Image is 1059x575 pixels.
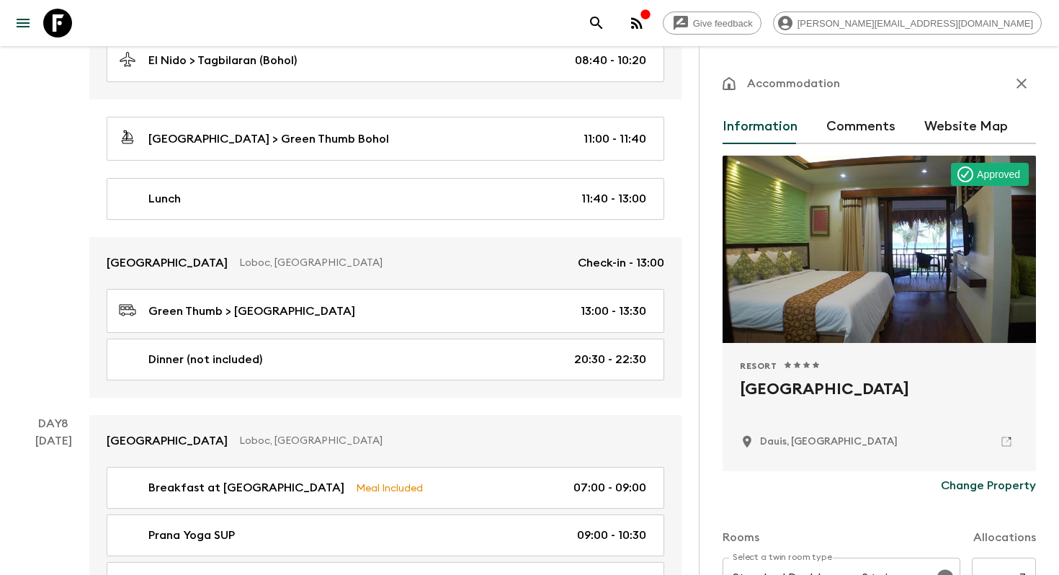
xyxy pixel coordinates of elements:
[685,18,761,29] span: Give feedback
[575,52,646,69] p: 08:40 - 10:20
[148,130,389,148] p: [GEOGRAPHIC_DATA] > Green Thumb Bohol
[740,378,1019,424] h2: [GEOGRAPHIC_DATA]
[148,190,181,208] p: Lunch
[790,18,1041,29] span: [PERSON_NAME][EMAIL_ADDRESS][DOMAIN_NAME]
[584,130,646,148] p: 11:00 - 11:40
[574,351,646,368] p: 20:30 - 22:30
[148,351,262,368] p: Dinner (not included)
[148,303,355,320] p: Green Thumb > [GEOGRAPHIC_DATA]
[924,110,1008,144] button: Website Map
[107,254,228,272] p: [GEOGRAPHIC_DATA]
[107,432,228,450] p: [GEOGRAPHIC_DATA]
[148,479,344,496] p: Breakfast at [GEOGRAPHIC_DATA]
[723,110,797,144] button: Information
[733,551,832,563] label: Select a twin room type
[577,527,646,544] p: 09:00 - 10:30
[107,467,664,509] a: Breakfast at [GEOGRAPHIC_DATA]Meal Included07:00 - 09:00
[977,167,1020,182] p: Approved
[107,339,664,380] a: Dinner (not included)20:30 - 22:30
[582,9,611,37] button: search adventures
[9,9,37,37] button: menu
[107,514,664,556] a: Prana Yoga SUP09:00 - 10:30
[663,12,761,35] a: Give feedback
[578,254,664,272] p: Check-in - 13:00
[89,415,682,467] a: [GEOGRAPHIC_DATA]Loboc, [GEOGRAPHIC_DATA]
[723,529,759,546] p: Rooms
[941,471,1036,500] button: Change Property
[760,434,898,449] p: Dauis, Philippines
[826,110,895,144] button: Comments
[107,178,664,220] a: Lunch11:40 - 13:00
[747,75,840,92] p: Accommodation
[941,477,1036,494] p: Change Property
[573,479,646,496] p: 07:00 - 09:00
[740,360,777,372] span: Resort
[239,434,653,448] p: Loboc, [GEOGRAPHIC_DATA]
[581,190,646,208] p: 11:40 - 13:00
[107,289,664,333] a: Green Thumb > [GEOGRAPHIC_DATA]13:00 - 13:30
[973,529,1036,546] p: Allocations
[239,256,566,270] p: Loboc, [GEOGRAPHIC_DATA]
[723,156,1036,343] div: Photo of Bohol Beach Club Resort
[148,527,235,544] p: Prana Yoga SUP
[89,237,682,289] a: [GEOGRAPHIC_DATA]Loboc, [GEOGRAPHIC_DATA]Check-in - 13:00
[773,12,1042,35] div: [PERSON_NAME][EMAIL_ADDRESS][DOMAIN_NAME]
[581,303,646,320] p: 13:00 - 13:30
[356,480,423,496] p: Meal Included
[17,415,89,432] p: Day 8
[107,117,664,161] a: [GEOGRAPHIC_DATA] > Green Thumb Bohol11:00 - 11:40
[148,52,297,69] p: El Nido > Tagbilaran (Bohol)
[107,38,664,82] a: El Nido > Tagbilaran (Bohol)08:40 - 10:20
